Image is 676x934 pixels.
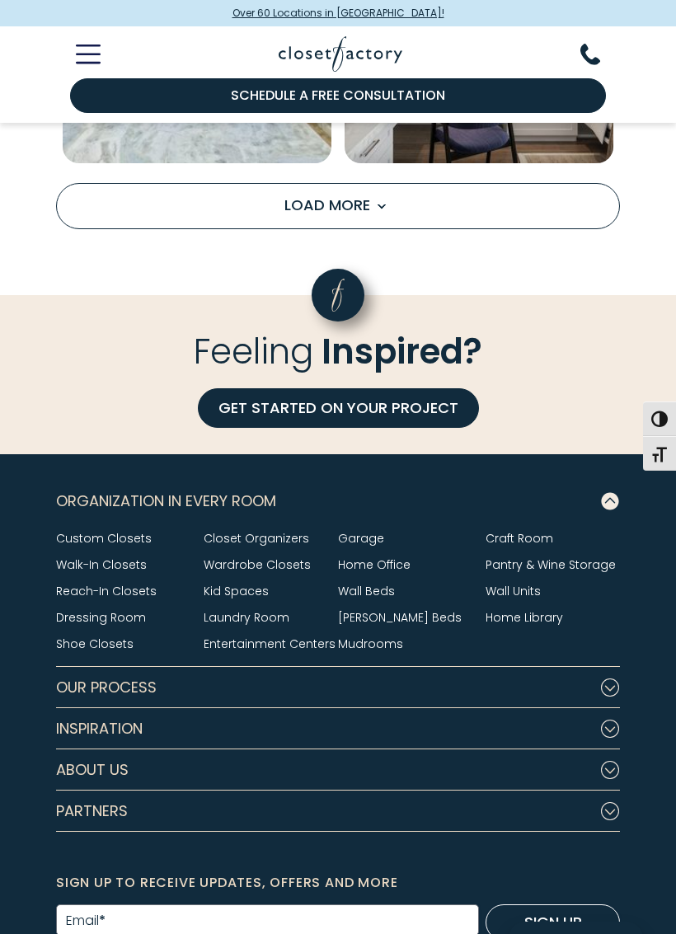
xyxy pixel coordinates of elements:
span: Load More [284,195,392,215]
a: Custom Closets [56,530,152,547]
a: [PERSON_NAME] Beds [338,609,462,626]
button: Footer Subnav Button - Our Process [56,667,620,708]
span: Feeling [194,326,313,376]
a: Walk-In Closets [56,556,147,573]
a: Home Library [486,609,563,626]
a: Closet Organizers [204,530,309,547]
button: Phone Number [580,44,620,65]
button: Toggle High Contrast [643,401,676,436]
a: Wall Beds [338,583,395,599]
a: Craft Room [486,530,553,547]
a: Wardrobe Closets [204,556,311,573]
button: Footer Subnav Button - Inspiration [56,708,620,749]
button: Toggle Font size [643,436,676,471]
a: Pantry & Wine Storage [486,556,616,573]
a: Reach-In Closets [56,583,157,599]
span: Inspiration [56,708,143,749]
a: Mudrooms [338,636,403,652]
a: Dressing Room [56,609,146,626]
a: Wall Units [486,583,541,599]
button: Load more inspiration gallery images [56,183,620,229]
button: Toggle Mobile Menu [56,45,101,64]
span: Inspired? [322,326,482,376]
a: GET STARTED ON YOUR PROJECT [198,388,479,428]
button: Footer Subnav Button - Partners [56,791,620,832]
span: Over 60 Locations in [GEOGRAPHIC_DATA]! [232,6,444,21]
a: Laundry Room [204,609,289,626]
span: Organization in Every Room [56,481,276,522]
a: Entertainment Centers [204,636,336,652]
a: Schedule a Free Consultation [70,78,606,113]
a: Shoe Closets [56,636,134,652]
a: Kid Spaces [204,583,269,599]
a: Home Office [338,556,411,573]
button: Footer Subnav Button - About Us [56,749,620,791]
label: Email [66,914,106,927]
span: About Us [56,749,129,791]
button: Footer Subnav Button - Organization in Every Room [56,481,620,522]
img: Closet Factory Logo [279,36,402,72]
h6: Sign Up to Receive Updates, Offers and More [56,871,620,894]
span: Partners [56,791,128,832]
a: Garage [338,530,384,547]
span: Our Process [56,667,157,708]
